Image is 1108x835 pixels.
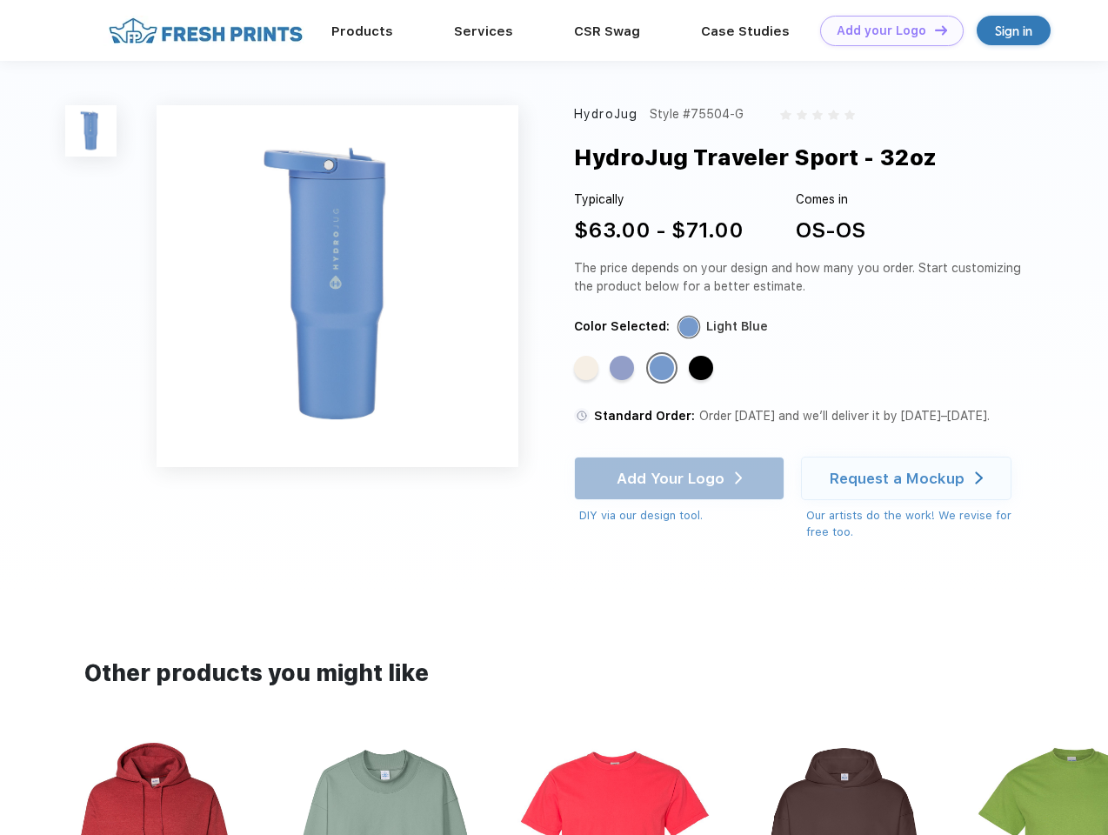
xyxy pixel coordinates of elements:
[574,190,744,209] div: Typically
[995,21,1032,41] div: Sign in
[797,110,807,120] img: gray_star.svg
[574,356,598,380] div: Cream
[844,110,855,120] img: gray_star.svg
[610,356,634,380] div: Peri
[157,105,518,467] img: func=resize&h=640
[935,25,947,35] img: DT
[830,470,964,487] div: Request a Mockup
[574,408,590,424] img: standard order
[84,657,1023,691] div: Other products you might like
[574,105,637,124] div: HydroJug
[574,259,1028,296] div: The price depends on your design and how many you order. Start customizing the product below for ...
[837,23,926,38] div: Add your Logo
[796,215,865,246] div: OS-OS
[594,409,695,423] span: Standard Order:
[579,507,784,524] div: DIY via our design tool.
[689,356,713,380] div: Black
[977,16,1051,45] a: Sign in
[650,356,674,380] div: Light Blue
[975,471,983,484] img: white arrow
[806,507,1028,541] div: Our artists do the work! We revise for free too.
[812,110,823,120] img: gray_star.svg
[331,23,393,39] a: Products
[574,317,670,336] div: Color Selected:
[574,141,937,174] div: HydroJug Traveler Sport - 32oz
[796,190,865,209] div: Comes in
[699,409,990,423] span: Order [DATE] and we’ll deliver it by [DATE]–[DATE].
[65,105,117,157] img: func=resize&h=100
[103,16,308,46] img: fo%20logo%202.webp
[828,110,838,120] img: gray_star.svg
[706,317,768,336] div: Light Blue
[650,105,744,124] div: Style #75504-G
[574,215,744,246] div: $63.00 - $71.00
[780,110,791,120] img: gray_star.svg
